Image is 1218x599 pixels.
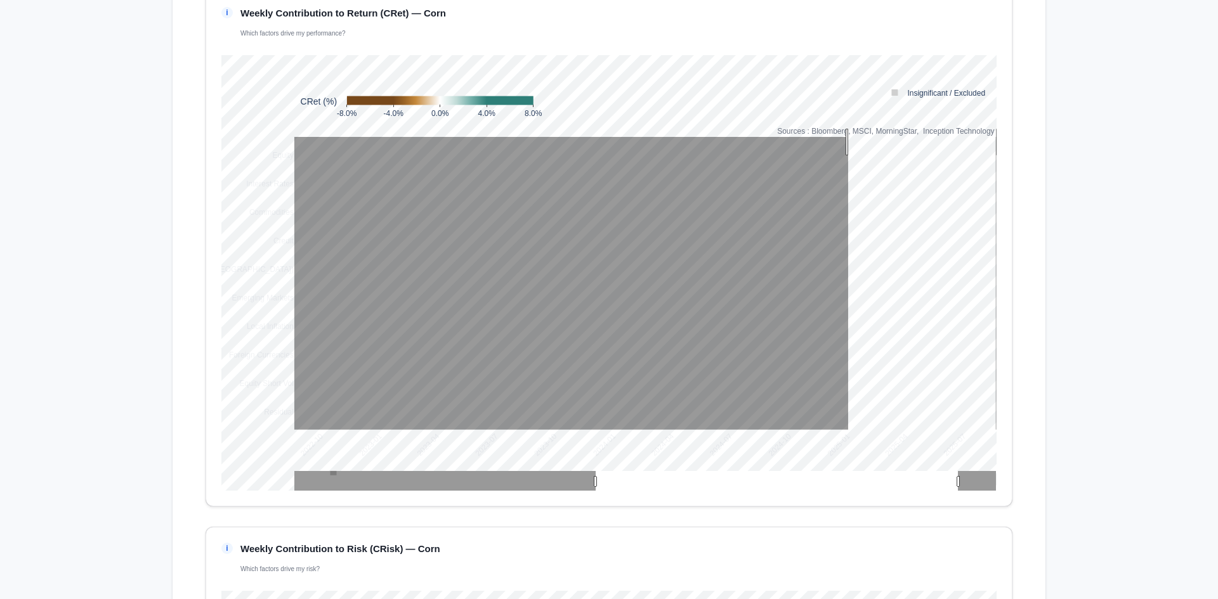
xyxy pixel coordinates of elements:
span: i [221,7,233,18]
p: Weekly Contribution to Risk (CRisk) — Corn [240,543,440,555]
p: Weekly Contribution to Return (CRet) — Corn [240,7,446,20]
p: Which factors drive my performance? [240,30,446,37]
span: i [221,543,233,554]
p: Which factors drive my risk? [240,565,440,573]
